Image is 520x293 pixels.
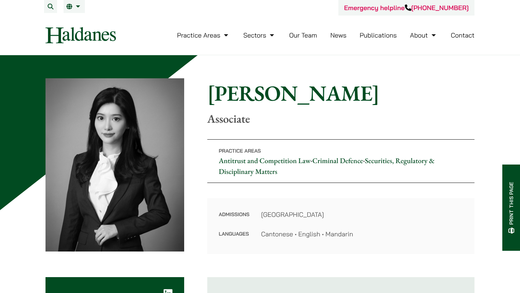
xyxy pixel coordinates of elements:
[312,156,363,165] a: Criminal Defence
[289,31,317,39] a: Our Team
[207,80,474,106] h1: [PERSON_NAME]
[261,229,463,239] dd: Cantonese • English • Mandarin
[66,4,82,9] a: EN
[207,112,474,126] p: Associate
[219,156,435,176] a: Securities, Regulatory & Disciplinary Matters
[219,210,250,229] dt: Admissions
[45,78,184,252] img: Florence Yan photo
[451,31,474,39] a: Contact
[45,27,116,43] img: Logo of Haldanes
[177,31,230,39] a: Practice Areas
[261,210,463,219] dd: [GEOGRAPHIC_DATA]
[207,139,474,183] p: • •
[219,148,261,154] span: Practice Areas
[243,31,276,39] a: Sectors
[344,4,469,12] a: Emergency helpline[PHONE_NUMBER]
[330,31,347,39] a: News
[219,156,311,165] a: Antitrust and Competition Law
[360,31,397,39] a: Publications
[219,229,250,239] dt: Languages
[410,31,437,39] a: About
